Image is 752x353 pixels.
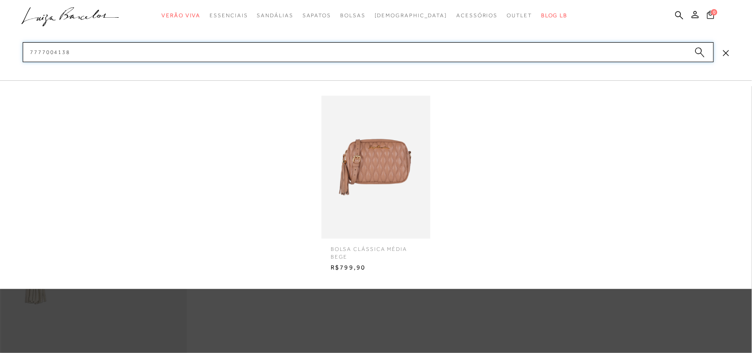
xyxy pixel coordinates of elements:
[303,12,331,19] span: Sapatos
[322,96,430,239] img: BOLSA CLÁSSICA MÉDIA BEGE
[210,7,248,24] a: categoryNavScreenReaderText
[541,12,567,19] span: BLOG LB
[257,7,293,24] a: categoryNavScreenReaderText
[704,10,717,22] button: 0
[340,7,366,24] a: categoryNavScreenReaderText
[210,12,248,19] span: Essenciais
[324,261,428,275] span: R$799,90
[711,9,718,15] span: 0
[23,42,714,62] input: Buscar.
[161,12,200,19] span: Verão Viva
[324,239,428,261] span: BOLSA CLÁSSICA MÉDIA BEGE
[541,7,567,24] a: BLOG LB
[375,12,448,19] span: [DEMOGRAPHIC_DATA]
[507,12,532,19] span: Outlet
[375,7,448,24] a: noSubCategoriesText
[161,7,200,24] a: categoryNavScreenReaderText
[319,96,433,274] a: BOLSA CLÁSSICA MÉDIA BEGE BOLSA CLÁSSICA MÉDIA BEGE R$799,90
[257,12,293,19] span: Sandálias
[303,7,331,24] a: categoryNavScreenReaderText
[340,12,366,19] span: Bolsas
[457,12,498,19] span: Acessórios
[457,7,498,24] a: categoryNavScreenReaderText
[507,7,532,24] a: categoryNavScreenReaderText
